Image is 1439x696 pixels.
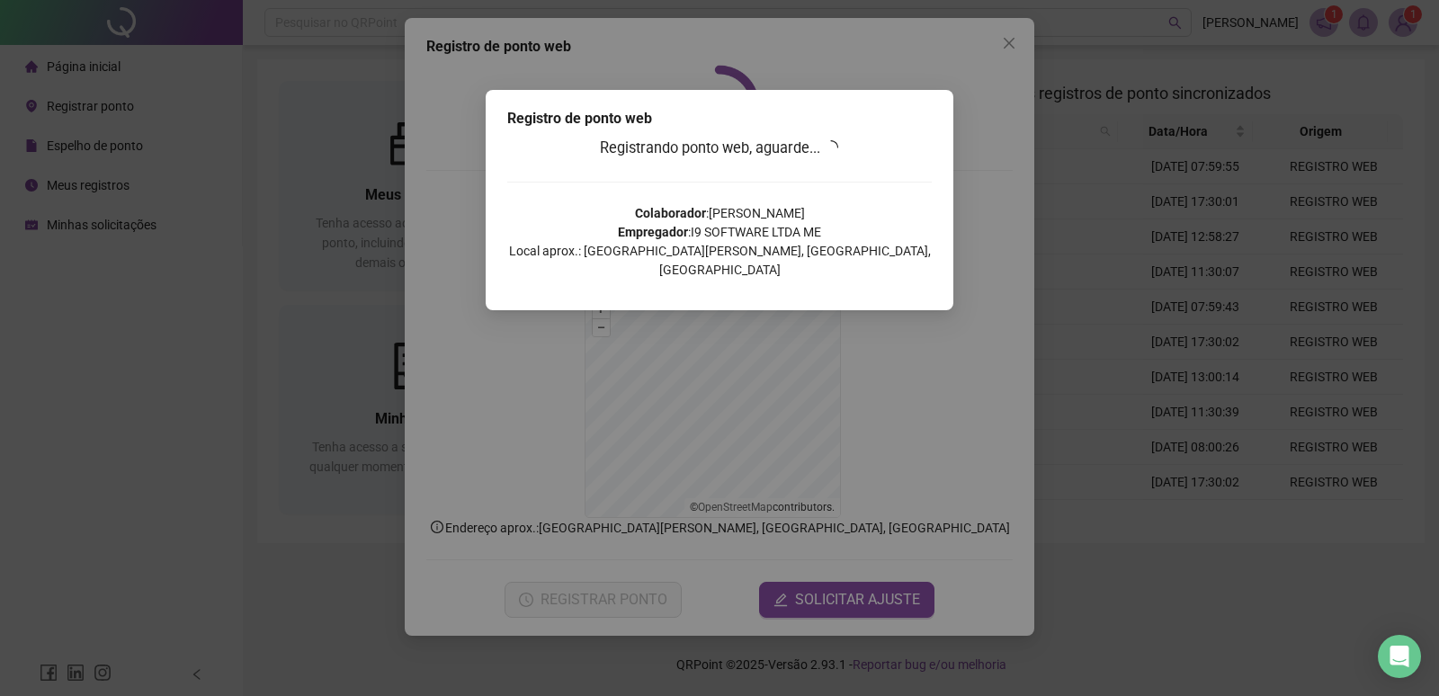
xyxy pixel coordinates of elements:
strong: Empregador [618,225,688,239]
strong: Colaborador [635,206,706,220]
div: Registro de ponto web [507,108,932,129]
span: loading [821,137,842,157]
div: Open Intercom Messenger [1378,635,1421,678]
h3: Registrando ponto web, aguarde... [507,137,932,160]
p: : [PERSON_NAME] : I9 SOFTWARE LTDA ME Local aprox.: [GEOGRAPHIC_DATA][PERSON_NAME], [GEOGRAPHIC_D... [507,204,932,280]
